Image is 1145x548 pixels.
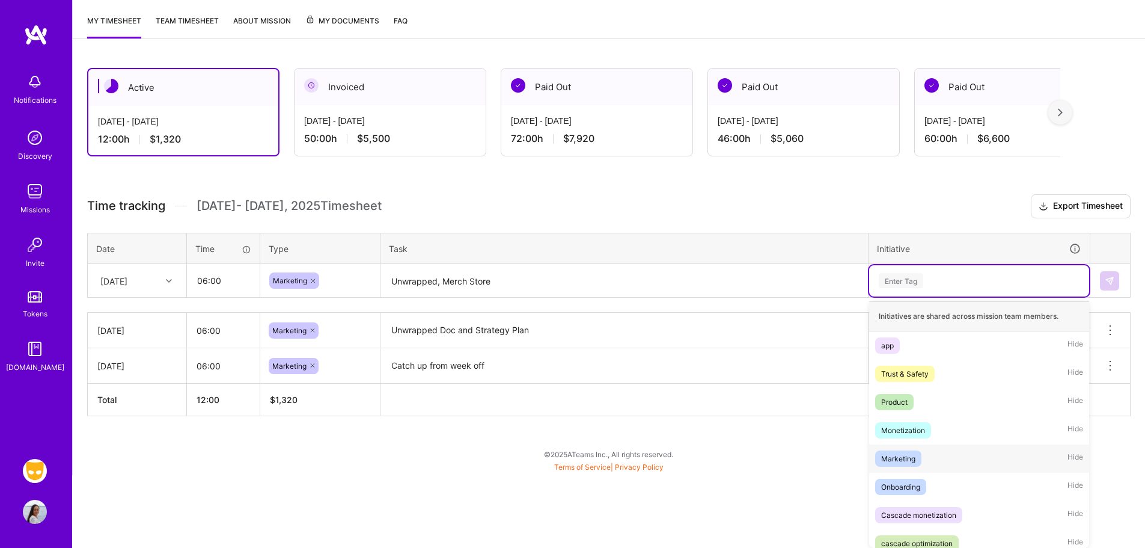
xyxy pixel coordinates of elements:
a: Privacy Policy [615,463,664,472]
span: $5,060 [771,132,804,145]
div: [DATE] - [DATE] [718,115,890,128]
img: Paid Out [718,78,732,93]
textarea: Catch up from week off [382,349,867,383]
i: icon Chevron [166,278,172,284]
span: Hide [1067,422,1083,439]
div: Onboarding [881,481,920,493]
span: | [554,463,664,472]
img: User Avatar [23,500,47,524]
span: $7,920 [563,132,594,145]
th: Date [88,233,187,264]
span: Marketing [272,326,307,335]
div: Missions [20,203,50,216]
div: [DATE] - [DATE] [924,115,1096,128]
img: bell [23,70,47,94]
img: Paid Out [924,78,939,93]
a: My timesheet [87,14,141,38]
img: Active [104,79,118,93]
span: Hide [1067,479,1083,495]
div: Active [88,69,278,106]
span: Marketing [272,362,307,371]
a: Grindr: Product & Marketing [20,459,50,483]
img: right [1058,108,1063,117]
a: User Avatar [20,500,50,524]
th: Type [260,233,380,264]
img: Grindr: Product & Marketing [23,459,47,483]
div: 72:00 h [511,132,683,145]
div: Notifications [14,94,56,106]
div: Paid Out [915,69,1106,105]
span: Hide [1067,394,1083,410]
div: Paid Out [501,69,692,105]
span: Marketing [273,276,307,285]
button: Export Timesheet [1031,194,1131,218]
textarea: Unwrapped Doc and Strategy Plan [382,314,867,348]
span: $1,320 [150,133,181,146]
span: Hide [1067,507,1083,523]
div: Product [881,396,908,408]
div: [DATE] [97,360,177,372]
th: Total [88,384,187,416]
input: HH:MM [187,350,260,382]
div: Marketing [881,452,915,465]
img: logo [24,24,48,46]
a: My Documents [305,14,379,38]
th: Task [380,233,869,264]
span: Hide [1067,366,1083,382]
div: [DATE] - [DATE] [98,115,269,128]
div: Trust & Safety [881,368,929,380]
div: [DATE] [100,274,127,287]
img: Invoiced [304,78,319,93]
div: © 2025 ATeams Inc., All rights reserved. [72,439,1145,469]
div: [DATE] [97,324,177,337]
div: [DATE] - [DATE] [511,115,683,128]
div: [DOMAIN_NAME] [6,361,64,374]
div: Invite [26,257,44,269]
div: Time [195,242,251,255]
img: Paid Out [511,78,525,93]
span: $6,600 [977,132,1010,145]
img: tokens [28,291,42,303]
div: 46:00 h [718,132,890,145]
th: 12:00 [187,384,260,416]
input: HH:MM [188,265,259,297]
a: Terms of Service [554,463,611,472]
span: My Documents [305,14,379,28]
img: discovery [23,126,47,150]
div: app [881,339,894,352]
div: 12:00 h [98,133,269,146]
div: Paid Out [708,69,899,105]
div: Enter Tag [879,271,923,290]
a: Team timesheet [156,14,219,38]
input: HH:MM [187,315,260,346]
img: teamwork [23,179,47,203]
textarea: Unwrapped, Merch Store [382,265,867,297]
div: Initiatives are shared across mission team members. [869,301,1089,331]
span: Hide [1067,337,1083,354]
span: [DATE] - [DATE] , 2025 Timesheet [197,199,382,214]
span: $ 1,320 [270,395,298,405]
img: Submit [1105,276,1114,286]
span: Time tracking [87,199,165,214]
div: 50:00 h [304,132,476,145]
div: Monetization [881,424,925,437]
a: FAQ [394,14,408,38]
div: Initiative [877,242,1081,256]
div: Discovery [18,150,52,162]
div: Tokens [23,307,47,320]
div: Cascade monetization [881,509,956,522]
div: 60:00 h [924,132,1096,145]
div: [DATE] - [DATE] [304,115,476,128]
a: About Mission [233,14,291,38]
i: icon Download [1039,200,1048,213]
span: Hide [1067,451,1083,467]
div: Invoiced [295,69,486,105]
span: $5,500 [357,132,390,145]
img: Invite [23,233,47,257]
img: guide book [23,337,47,361]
